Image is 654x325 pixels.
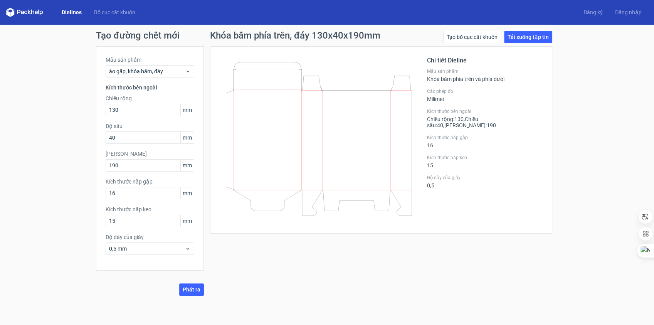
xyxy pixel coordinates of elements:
font: Dielines [62,9,82,15]
font: Bố cục cắt khuôn [94,9,135,15]
a: Đăng nhập [609,8,648,16]
a: Bố cục cắt khuôn [88,8,141,16]
font: Chiều sâu [427,116,478,128]
font: 16 [427,142,433,148]
font: Độ dày của giấy [106,234,144,240]
font: Kích thước nắp gập [427,135,468,140]
font: Milimet [427,96,444,102]
font: 190 [487,122,496,128]
font: Đăng nhập [615,9,642,15]
font: áo gấp, khóa bấm, đáy [109,68,163,74]
font: Mẫu sản phẩm [106,57,141,63]
font: 15 [427,162,433,168]
font: Chi tiết Dieline [427,57,467,64]
font: , [464,116,465,122]
font: mm [183,218,192,224]
font: Tạo bố cục cắt khuôn [447,34,498,40]
font: Chiều rộng [106,95,132,101]
font: : [436,122,437,128]
a: Tải xuống tập tin [504,31,552,43]
font: , [443,122,444,128]
font: 40 [437,122,443,128]
font: Kích thước bên ngoài [427,109,471,114]
font: 0,5 [427,182,434,189]
font: Các phép đo [427,89,453,94]
font: Kích thước nắp keo [106,206,151,212]
font: : [486,122,487,128]
button: Phát ra [179,283,204,296]
font: mm [183,107,192,113]
font: Kích thước nắp keo [427,155,467,160]
font: Độ sâu [106,123,123,129]
font: Đăng ký [583,9,603,15]
font: Chiều rộng [427,116,453,122]
font: Mẫu sản phẩm [427,69,459,74]
font: 0,5 mm [109,246,127,252]
font: mm [183,135,192,141]
font: [PERSON_NAME] [106,151,147,157]
font: Tạo đường chết mới [96,30,180,41]
a: Dielines [55,8,88,16]
font: Khóa bấm phía trên, đáy 130x40x190mm [210,30,380,41]
font: : [453,116,454,122]
font: mm [183,190,192,196]
font: Kích thước bên ngoài [106,84,157,91]
font: Kích thước nắp gập [106,178,153,185]
font: Khóa bấm phía trên và phía dưới [427,76,504,82]
font: Độ dày của giấy [427,175,461,180]
font: Tải xuống tập tin [508,34,549,40]
a: Tạo bố cục cắt khuôn [443,31,501,43]
a: Đăng ký [577,8,609,16]
font: [PERSON_NAME] [444,122,486,128]
font: 130 [454,116,464,122]
font: mm [183,162,192,168]
font: Phát ra [183,286,200,293]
